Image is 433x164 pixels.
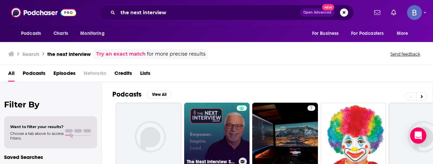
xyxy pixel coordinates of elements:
span: Choose a tab above to access filters. [10,131,64,141]
a: Try an exact match [96,50,146,58]
h3: the next interview [47,51,91,57]
a: Episodes [53,68,75,82]
h3: Search [22,51,39,57]
button: open menu [16,27,50,40]
span: Podcasts [21,29,41,38]
span: Open Advanced [303,11,331,14]
a: Lists [140,68,150,82]
h2: Podcasts [112,90,142,99]
img: User Profile [407,5,422,20]
a: 7 [307,105,315,111]
button: open menu [347,27,393,40]
button: open menu [75,27,113,40]
button: View All [147,90,171,99]
h2: Filter By [4,100,97,109]
img: Podchaser - Follow, Share and Rate Podcasts [11,6,76,19]
button: Show profile menu [407,5,422,20]
span: Logged in as BTallent [407,5,422,20]
span: Want to filter your results? [10,124,64,129]
span: More [397,29,408,38]
span: For Podcasters [351,29,384,38]
a: Podcasts [23,68,45,82]
span: Monitoring [80,29,104,38]
span: Networks [84,68,106,82]
button: open menu [392,27,417,40]
span: New [322,4,334,11]
a: Show notifications dropdown [388,7,399,18]
div: Open Intercom Messenger [410,127,426,144]
button: open menu [307,27,347,40]
button: Send feedback [388,51,422,57]
span: for more precise results [147,50,205,58]
p: Saved Searches [4,154,97,160]
a: Charts [49,27,72,40]
span: 7 [310,105,312,112]
a: PodcastsView All [112,90,171,99]
a: All [8,68,15,82]
div: Search podcasts, credits, & more... [99,5,354,20]
a: Credits [114,68,132,82]
a: Show notifications dropdown [371,7,383,18]
span: Charts [53,29,68,38]
input: Search podcasts, credits, & more... [118,7,300,18]
span: For Business [312,29,339,38]
button: Open AdvancedNew [300,8,334,17]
